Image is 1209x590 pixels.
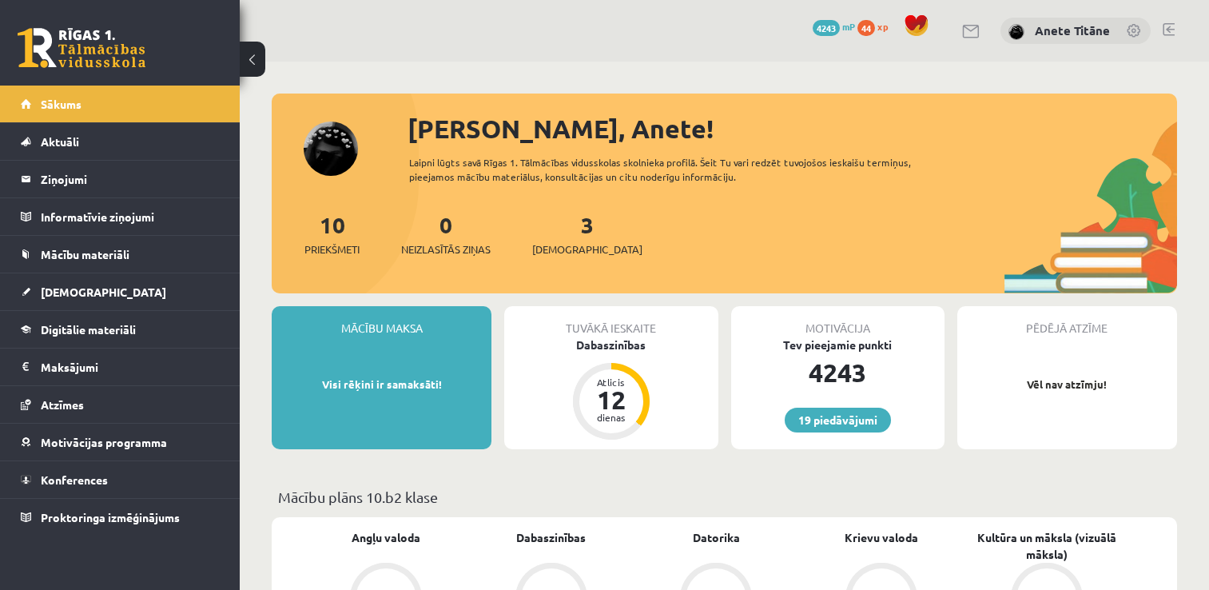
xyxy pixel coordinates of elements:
[1008,24,1024,40] img: Anete Titāne
[21,236,220,273] a: Mācību materiāli
[532,210,642,257] a: 3[DEMOGRAPHIC_DATA]
[504,337,718,353] div: Dabaszinības
[877,20,888,33] span: xp
[21,273,220,310] a: [DEMOGRAPHIC_DATA]
[41,97,82,111] span: Sākums
[731,353,945,392] div: 4243
[304,241,360,257] span: Priekšmeti
[408,110,1177,148] div: [PERSON_NAME], Anete!
[41,322,136,337] span: Digitālie materiāli
[964,529,1129,563] a: Kultūra un māksla (vizuālā māksla)
[21,386,220,423] a: Atzīmes
[41,510,180,524] span: Proktoringa izmēģinājums
[532,241,642,257] span: [DEMOGRAPHIC_DATA]
[587,377,635,387] div: Atlicis
[409,155,952,184] div: Laipni lūgts savā Rīgas 1. Tālmācības vidusskolas skolnieka profilā. Šeit Tu vari redzēt tuvojošo...
[587,387,635,413] div: 12
[587,413,635,422] div: dienas
[693,529,740,546] a: Datorika
[504,306,718,337] div: Tuvākā ieskaite
[304,210,360,257] a: 10Priekšmeti
[21,424,220,460] a: Motivācijas programma
[21,499,220,536] a: Proktoringa izmēģinājums
[21,461,220,498] a: Konferences
[21,86,220,122] a: Sākums
[813,20,855,33] a: 4243 mP
[401,210,491,257] a: 0Neizlasītās ziņas
[41,435,167,449] span: Motivācijas programma
[21,311,220,348] a: Digitālie materiāli
[21,161,220,197] a: Ziņojumi
[272,306,491,337] div: Mācību maksa
[41,397,84,412] span: Atzīmes
[41,472,108,487] span: Konferences
[41,134,79,149] span: Aktuāli
[845,529,918,546] a: Krievu valoda
[21,198,220,235] a: Informatīvie ziņojumi
[21,349,220,385] a: Maksājumi
[857,20,875,36] span: 44
[352,529,420,546] a: Angļu valoda
[21,123,220,160] a: Aktuāli
[504,337,718,442] a: Dabaszinības Atlicis 12 dienas
[41,349,220,385] legend: Maksājumi
[41,247,129,261] span: Mācību materiāli
[41,285,166,299] span: [DEMOGRAPHIC_DATA]
[1035,22,1110,38] a: Anete Titāne
[41,198,220,235] legend: Informatīvie ziņojumi
[857,20,896,33] a: 44 xp
[401,241,491,257] span: Neizlasītās ziņas
[957,306,1177,337] div: Pēdējā atzīme
[41,161,220,197] legend: Ziņojumi
[731,306,945,337] div: Motivācija
[516,529,586,546] a: Dabaszinības
[785,408,891,433] a: 19 piedāvājumi
[18,28,145,68] a: Rīgas 1. Tālmācības vidusskola
[842,20,855,33] span: mP
[278,486,1171,508] p: Mācību plāns 10.b2 klase
[965,377,1169,393] p: Vēl nav atzīmju!
[280,377,483,393] p: Visi rēķini ir samaksāti!
[813,20,840,36] span: 4243
[731,337,945,353] div: Tev pieejamie punkti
